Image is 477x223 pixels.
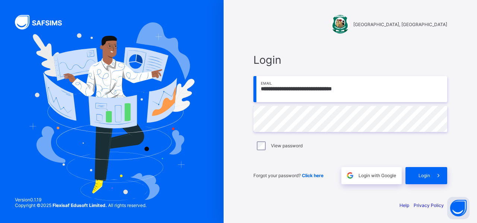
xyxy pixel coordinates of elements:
[15,197,146,202] span: Version 0.1.19
[15,15,71,29] img: SAFSIMS Logo
[253,53,447,66] span: Login
[418,173,430,178] span: Login
[15,202,146,208] span: Copyright © 2025 All rights reserved.
[353,22,447,27] span: [GEOGRAPHIC_DATA], [GEOGRAPHIC_DATA]
[271,143,303,148] label: View password
[253,173,323,178] span: Forgot your password?
[447,197,470,219] button: Open asap
[414,202,444,208] a: Privacy Policy
[53,202,107,208] strong: Flexisaf Edusoft Limited.
[399,202,409,208] a: Help
[29,22,195,201] img: Hero Image
[358,173,396,178] span: Login with Google
[346,171,354,180] img: google.396cfc9801f0270233282035f929180a.svg
[302,173,323,178] a: Click here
